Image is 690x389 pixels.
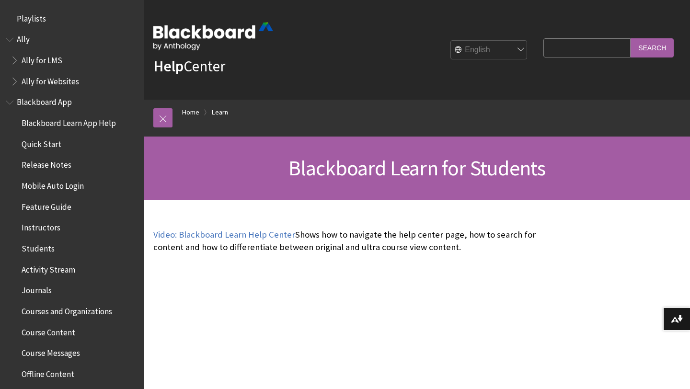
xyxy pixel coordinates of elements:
span: Mobile Auto Login [22,178,84,191]
a: HelpCenter [153,57,225,76]
span: Course Content [22,324,75,337]
select: Site Language Selector [451,41,528,60]
span: Ally [17,32,30,45]
span: Ally for Websites [22,73,79,86]
nav: Book outline for Anthology Ally Help [6,32,138,90]
span: Release Notes [22,157,71,170]
span: Courses and Organizations [22,303,112,316]
span: Instructors [22,220,60,233]
span: Quick Start [22,136,61,149]
span: Offline Content [22,366,74,379]
input: Search [631,38,674,57]
p: Shows how to navigate the help center page, how to search for content and how to differentiate be... [153,229,539,253]
span: Journals [22,283,52,296]
span: Students [22,240,55,253]
a: Video: Blackboard Learn Help Center [153,229,295,240]
a: Home [182,106,199,118]
span: Blackboard App [17,94,72,107]
span: Ally for LMS [22,52,62,65]
strong: Help [153,57,184,76]
img: Blackboard by Anthology [153,23,273,50]
span: Blackboard Learn for Students [288,155,546,181]
span: Blackboard Learn App Help [22,115,116,128]
span: Course Messages [22,345,80,358]
span: Playlists [17,11,46,23]
span: Feature Guide [22,199,71,212]
span: Activity Stream [22,262,75,275]
nav: Book outline for Playlists [6,11,138,27]
a: Learn [212,106,228,118]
